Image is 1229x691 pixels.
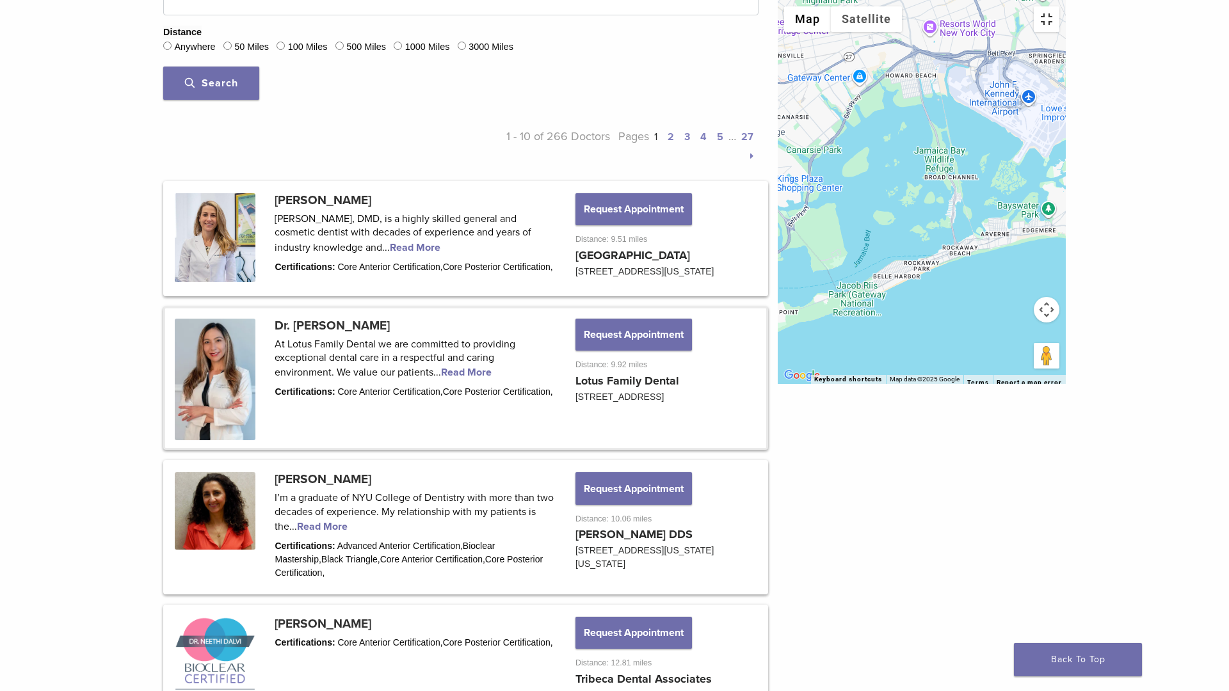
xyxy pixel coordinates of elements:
p: 1 - 10 of 266 Doctors [461,127,610,165]
button: Drag Pegman onto the map to open Street View [1034,343,1059,369]
p: Pages [610,127,759,165]
legend: Distance [163,26,202,40]
label: 50 Miles [234,40,269,54]
label: 100 Miles [288,40,328,54]
button: Toggle fullscreen view [1034,6,1059,32]
button: Map camera controls [1034,297,1059,322]
button: Request Appointment [575,472,692,504]
button: Show satellite imagery [831,6,902,32]
button: Request Appointment [575,617,692,649]
a: 5 [717,131,723,143]
a: Open this area in Google Maps (opens a new window) [781,367,823,384]
a: 1 [654,131,657,143]
label: Anywhere [174,40,215,54]
button: Request Appointment [575,319,692,351]
button: Keyboard shortcuts [814,375,882,384]
label: 1000 Miles [405,40,450,54]
img: Google [781,367,823,384]
a: 3 [684,131,690,143]
button: Show street map [784,6,831,32]
a: Terms (opens in new tab) [967,379,989,386]
a: 27 [741,131,753,143]
label: 3000 Miles [469,40,513,54]
a: Back To Top [1014,643,1142,676]
label: 500 Miles [346,40,386,54]
button: Search [163,67,259,100]
span: … [728,129,736,143]
span: Search [185,77,238,90]
a: 4 [700,131,707,143]
a: Report a map error [997,379,1062,386]
a: 2 [668,131,674,143]
span: Map data ©2025 Google [890,376,960,383]
button: Request Appointment [575,193,692,225]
